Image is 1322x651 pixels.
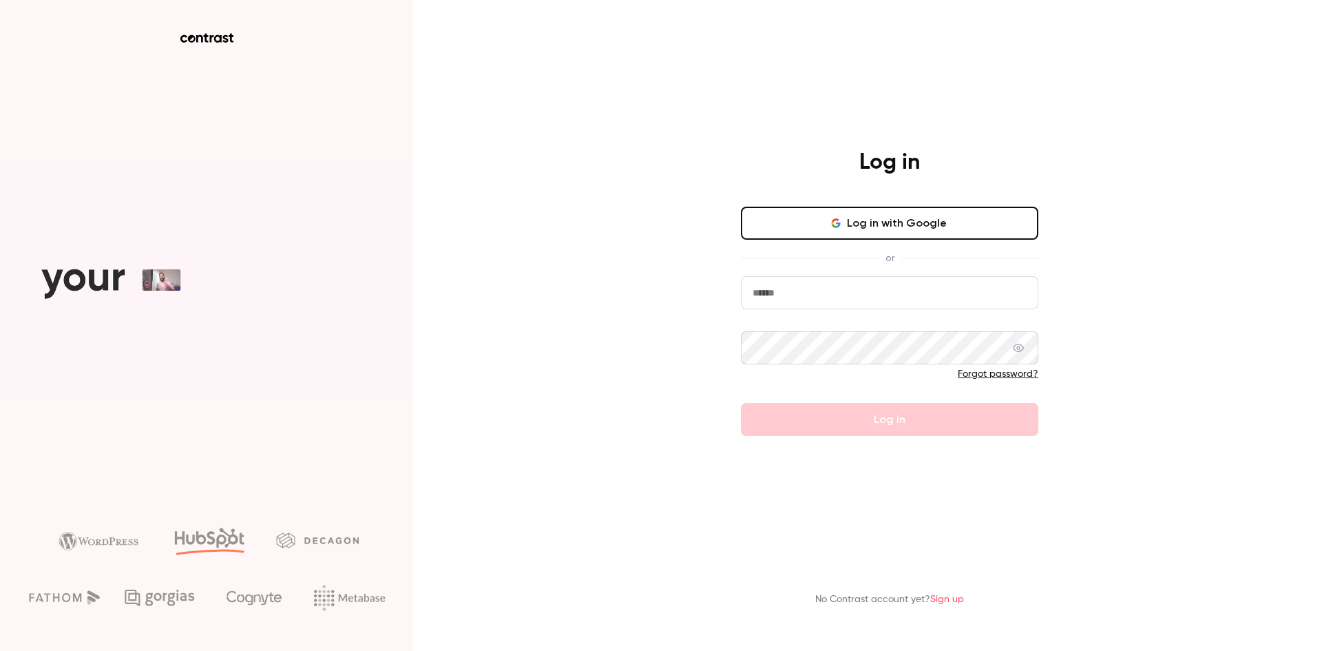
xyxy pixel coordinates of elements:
[879,251,901,265] span: or
[859,149,920,176] h4: Log in
[276,533,359,548] img: decagon
[958,369,1038,379] a: Forgot password?
[815,592,964,607] p: No Contrast account yet?
[741,207,1038,240] button: Log in with Google
[930,595,964,604] a: Sign up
